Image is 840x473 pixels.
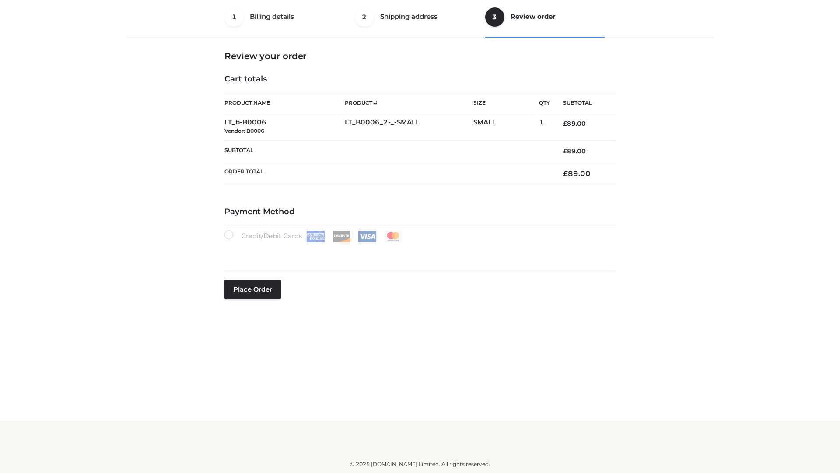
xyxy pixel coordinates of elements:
[563,147,586,155] bdi: 89.00
[332,231,351,242] img: Discover
[563,120,586,127] bdi: 89.00
[539,113,550,141] td: 1
[306,231,325,242] img: Amex
[563,120,567,127] span: £
[224,280,281,299] button: Place order
[230,246,610,256] iframe: Secure card payment input frame
[563,169,591,178] bdi: 89.00
[563,147,567,155] span: £
[224,207,616,217] h4: Payment Method
[224,162,550,185] th: Order Total
[550,93,616,113] th: Subtotal
[224,140,550,162] th: Subtotal
[473,93,535,113] th: Size
[563,169,568,178] span: £
[130,460,710,469] div: © 2025 [DOMAIN_NAME] Limited. All rights reserved.
[224,127,264,134] small: Vendor: B0006
[224,74,616,84] h4: Cart totals
[358,231,377,242] img: Visa
[473,113,539,141] td: SMALL
[384,231,402,242] img: Mastercard
[224,93,345,113] th: Product Name
[224,51,616,61] h3: Review your order
[224,230,403,242] label: Credit/Debit Cards
[345,93,473,113] th: Product #
[539,93,550,113] th: Qty
[345,113,473,141] td: LT_B0006_2-_-SMALL
[224,113,345,141] td: LT_b-B0006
